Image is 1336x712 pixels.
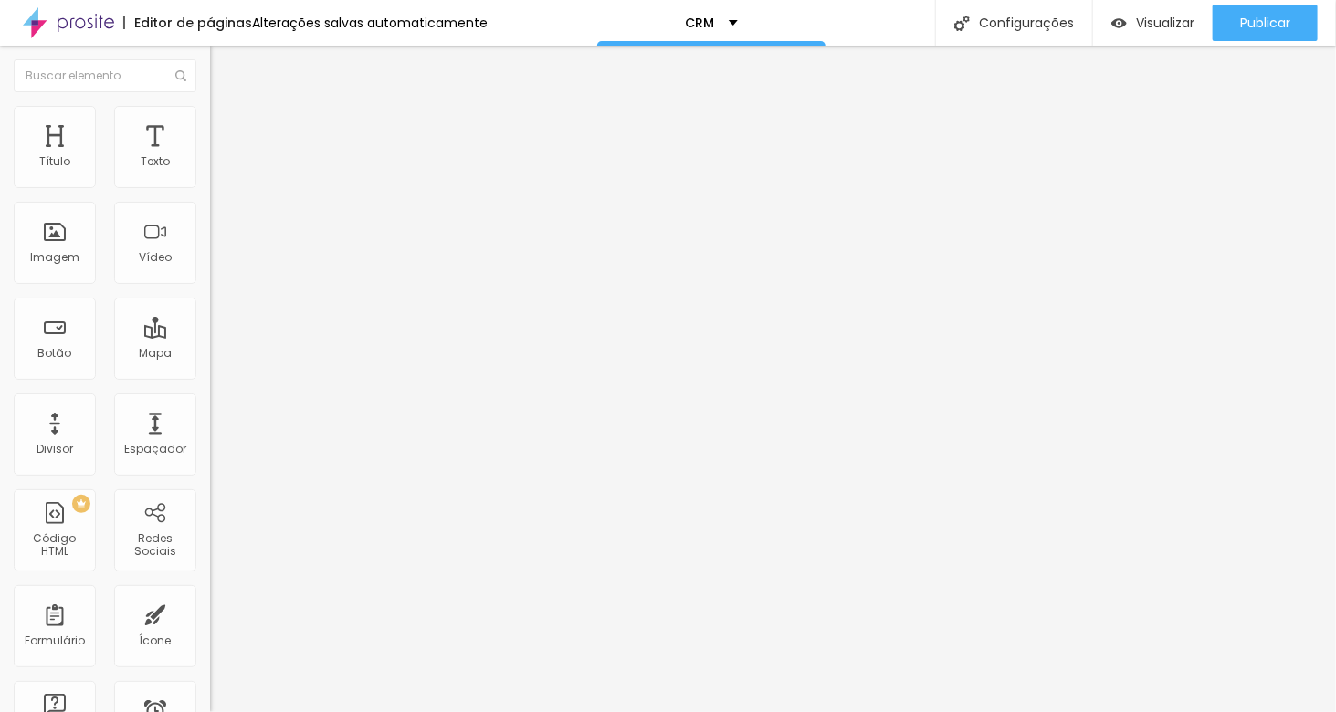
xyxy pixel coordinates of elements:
[686,16,715,29] p: CRM
[252,16,488,29] div: Alterações salvas automaticamente
[1136,16,1194,30] span: Visualizar
[139,251,172,264] div: Vídeo
[140,634,172,647] div: Ícone
[175,70,186,81] img: Icone
[39,155,70,168] div: Título
[1240,16,1290,30] span: Publicar
[1111,16,1127,31] img: view-1.svg
[123,16,252,29] div: Editor de páginas
[1093,5,1213,41] button: Visualizar
[38,347,72,360] div: Botão
[25,634,85,647] div: Formulário
[954,16,970,31] img: Icone
[30,251,79,264] div: Imagem
[18,532,90,559] div: Código HTML
[119,532,191,559] div: Redes Sociais
[37,443,73,455] div: Divisor
[210,46,1336,712] iframe: Editor
[14,59,196,92] input: Buscar elemento
[141,155,170,168] div: Texto
[139,347,172,360] div: Mapa
[124,443,186,455] div: Espaçador
[1213,5,1318,41] button: Publicar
